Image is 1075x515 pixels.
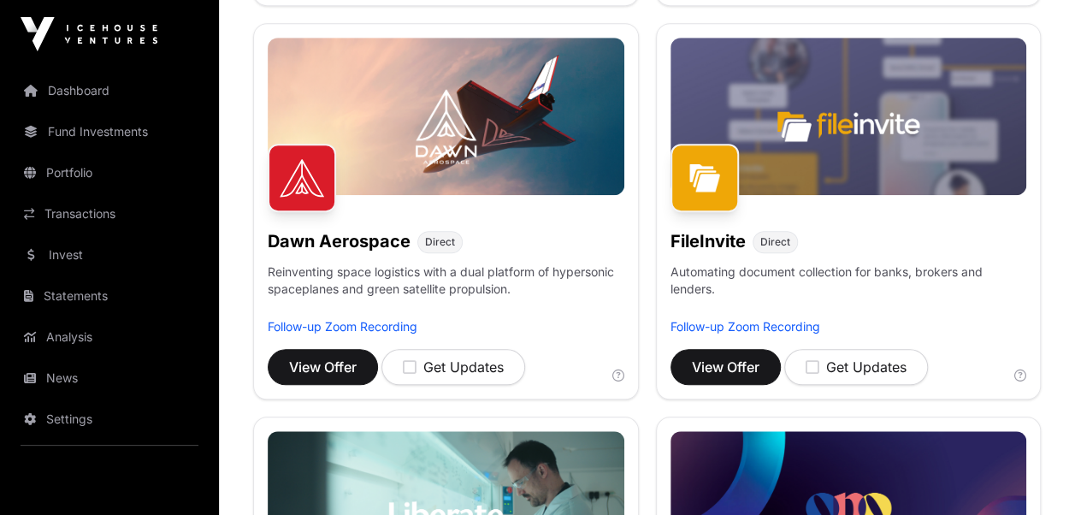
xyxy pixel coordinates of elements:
img: FileInvite [670,144,739,212]
div: Get Updates [403,357,504,377]
h1: Dawn Aerospace [268,229,411,253]
span: Direct [760,235,790,249]
img: Dawn-Banner.jpg [268,38,624,195]
a: Invest [14,236,205,274]
img: Dawn Aerospace [268,144,336,212]
a: Portfolio [14,154,205,192]
iframe: Chat Widget [989,433,1075,515]
h1: FileInvite [670,229,746,253]
a: Dashboard [14,72,205,110]
a: Follow-up Zoom Recording [670,319,820,334]
p: Automating document collection for banks, brokers and lenders. [670,263,1027,318]
span: Direct [425,235,455,249]
button: View Offer [268,349,378,385]
a: Settings [14,400,205,438]
a: Follow-up Zoom Recording [268,319,417,334]
a: Fund Investments [14,113,205,151]
img: Icehouse Ventures Logo [21,17,157,51]
a: Analysis [14,318,205,356]
span: View Offer [692,357,759,377]
a: Transactions [14,195,205,233]
button: View Offer [670,349,781,385]
p: Reinventing space logistics with a dual platform of hypersonic spaceplanes and green satellite pr... [268,263,624,318]
a: News [14,359,205,397]
span: View Offer [289,357,357,377]
div: Get Updates [806,357,907,377]
button: Get Updates [381,349,525,385]
a: Statements [14,277,205,315]
button: Get Updates [784,349,928,385]
img: File-Invite-Banner.jpg [670,38,1027,195]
